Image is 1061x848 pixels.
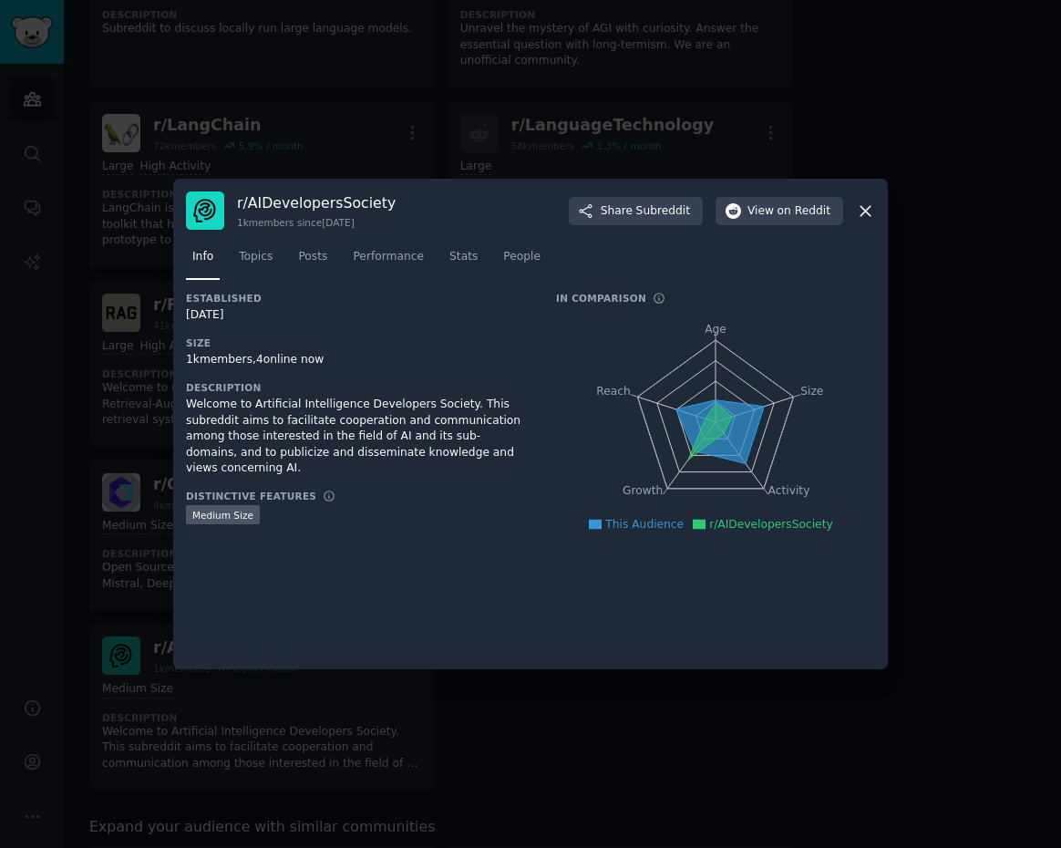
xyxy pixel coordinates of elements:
span: r/AIDevelopersSociety [709,518,833,531]
div: [DATE] [186,307,530,324]
span: Topics [239,249,273,265]
span: Share [601,203,690,220]
tspan: Activity [768,485,810,498]
a: Stats [443,243,484,280]
h3: Size [186,336,530,349]
h3: r/ AIDevelopersSociety [237,193,396,212]
span: on Reddit [778,203,830,220]
span: Info [192,249,213,265]
img: AIDevelopersSociety [186,191,224,230]
span: People [503,249,541,265]
span: This Audience [605,518,684,531]
span: Stats [449,249,478,265]
tspan: Size [800,385,823,398]
span: Subreddit [636,203,690,220]
div: 1k members since [DATE] [237,216,396,229]
h3: In Comparison [556,292,646,305]
a: Performance [346,243,430,280]
button: Viewon Reddit [716,197,843,226]
tspan: Age [705,323,726,336]
a: People [497,243,547,280]
h3: Description [186,381,530,394]
a: Topics [232,243,279,280]
button: ShareSubreddit [569,197,703,226]
a: Info [186,243,220,280]
h3: Distinctive Features [186,490,316,502]
span: Performance [353,249,424,265]
div: Welcome to Artificial Intelligence Developers Society. This subreddit aims to facilitate cooperat... [186,397,530,477]
tspan: Growth [623,485,663,498]
span: Posts [298,249,327,265]
span: View [747,203,830,220]
div: Medium Size [186,505,260,524]
div: 1k members, 4 online now [186,352,530,368]
a: Posts [292,243,334,280]
h3: Established [186,292,530,305]
tspan: Reach [596,385,631,398]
